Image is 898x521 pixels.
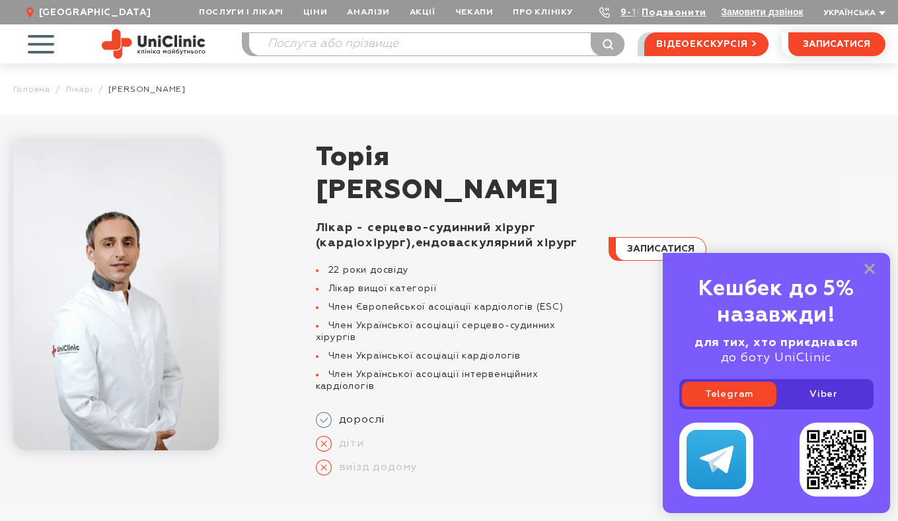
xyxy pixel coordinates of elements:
[803,40,870,49] span: записатися
[13,141,219,450] img: Торія Раміні Гіглаєвич
[316,368,593,392] li: Член Української асоціації інтервенційних кардіологів
[316,141,885,174] span: Торія
[332,461,418,474] span: виїзд додому
[694,337,858,349] b: для тих, хто приєднався
[332,413,386,427] span: дорослі
[656,33,747,55] span: відеоекскурсія
[316,141,885,207] h1: [PERSON_NAME]
[13,85,51,94] a: Головна
[682,382,776,407] a: Telegram
[39,7,151,18] span: [GEOGRAPHIC_DATA]
[65,85,93,94] a: Лікарі
[788,32,885,56] button: записатися
[644,32,768,56] a: відеоекскурсія
[679,335,874,366] div: до боту UniClinic
[316,283,593,295] li: Лікар вищої категорії
[776,382,871,407] a: Viber
[102,29,206,59] img: Uniclinic
[620,8,650,17] a: 9-103
[721,7,803,17] button: Замовити дзвінок
[316,320,593,343] li: Член Української асоціації серцево-судинних хірургів
[316,264,593,276] li: 22 роки досвіду
[108,85,186,94] span: [PERSON_NAME]
[609,237,706,261] button: записатися
[679,276,874,329] div: Кешбек до 5% назавжди!
[332,437,364,450] span: діти
[316,301,593,313] li: Член Європейської асоціації кардіологів (ESС)
[627,244,694,254] span: записатися
[823,9,876,17] span: Українська
[249,33,624,55] input: Послуга або прізвище
[820,9,885,18] button: Українська
[316,350,593,362] li: Член Української асоціації кардіологів
[316,221,593,251] div: Лікар - серцево-судинний хірург (кардіохірург),ендоваскулярний хірург
[642,8,706,17] a: Подзвонити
